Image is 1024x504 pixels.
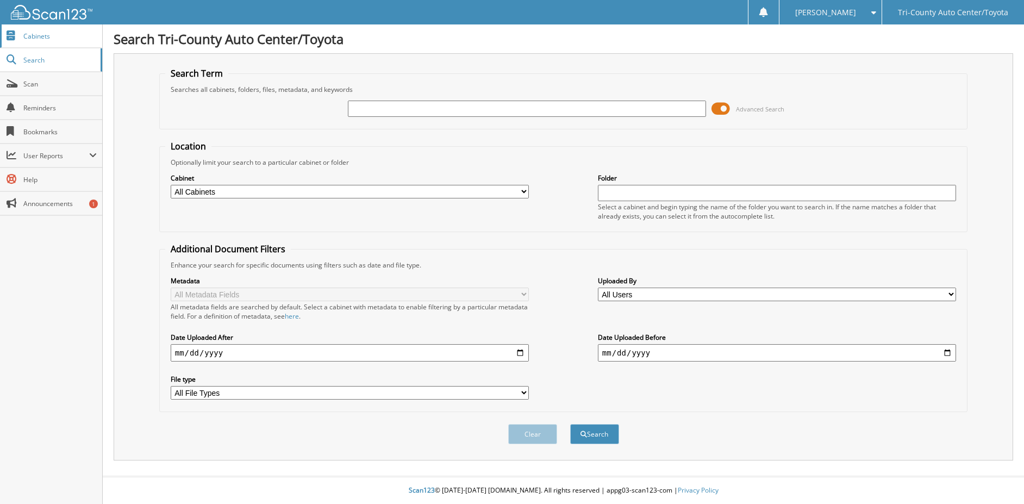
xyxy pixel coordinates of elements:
label: Metadata [171,276,529,285]
div: All metadata fields are searched by default. Select a cabinet with metadata to enable filtering b... [171,302,529,321]
a: here [285,312,299,321]
button: Clear [508,424,557,444]
label: Date Uploaded Before [598,333,956,342]
span: Help [23,175,97,184]
div: Enhance your search for specific documents using filters such as date and file type. [165,260,962,270]
span: Advanced Search [736,105,784,113]
span: User Reports [23,151,89,160]
input: end [598,344,956,362]
iframe: Chat Widget [970,452,1024,504]
span: [PERSON_NAME] [795,9,856,16]
span: Reminders [23,103,97,113]
legend: Search Term [165,67,228,79]
input: start [171,344,529,362]
div: Searches all cabinets, folders, files, metadata, and keywords [165,85,962,94]
label: File type [171,375,529,384]
span: Announcements [23,199,97,208]
label: Uploaded By [598,276,956,285]
div: Optionally limit your search to a particular cabinet or folder [165,158,962,167]
div: Select a cabinet and begin typing the name of the folder you want to search in. If the name match... [598,202,956,221]
legend: Additional Document Filters [165,243,291,255]
span: Scan [23,79,97,89]
span: Cabinets [23,32,97,41]
label: Cabinet [171,173,529,183]
span: Scan123 [409,486,435,495]
span: Bookmarks [23,127,97,136]
h1: Search Tri-County Auto Center/Toyota [114,30,1013,48]
img: scan123-logo-white.svg [11,5,92,20]
legend: Location [165,140,211,152]
span: Tri-County Auto Center/Toyota [898,9,1008,16]
div: © [DATE]-[DATE] [DOMAIN_NAME]. All rights reserved | appg03-scan123-com | [103,477,1024,504]
button: Search [570,424,619,444]
label: Date Uploaded After [171,333,529,342]
span: Search [23,55,95,65]
a: Privacy Policy [678,486,719,495]
div: 1 [89,200,98,208]
label: Folder [598,173,956,183]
